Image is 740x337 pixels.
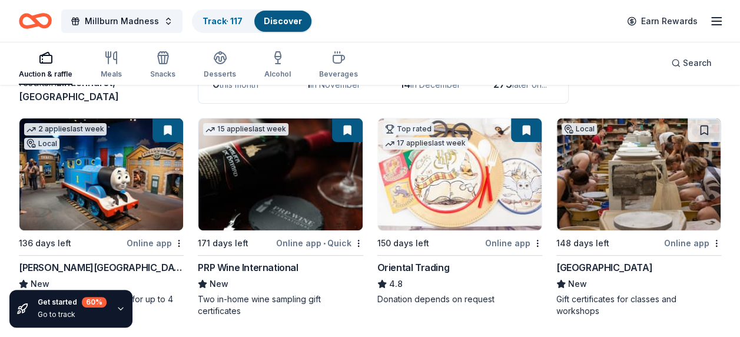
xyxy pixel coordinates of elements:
div: 15 applies last week [203,123,288,136]
button: Millburn Madness [61,9,182,33]
a: Image for Lillstreet Art CenterLocal148 days leftOnline app[GEOGRAPHIC_DATA]NewGift certificates ... [556,118,721,317]
div: Top rated [383,123,434,135]
div: 171 days left [198,236,248,250]
button: Auction & raffle [19,46,72,85]
div: Local [562,123,597,135]
a: Track· 117 [203,16,243,26]
a: Discover [264,16,302,26]
div: 17 applies last week [383,137,468,150]
span: • [323,239,326,248]
span: 4.8 [389,277,403,291]
div: 150 days left [377,236,429,250]
a: Earn Rewards [620,11,705,32]
span: Millburn Madness [85,14,159,28]
div: Online app Quick [276,236,363,250]
button: Desserts [204,46,236,85]
button: Meals [101,46,122,85]
div: 2 applies last week [24,123,107,136]
button: Alcohol [264,46,291,85]
span: New [31,277,49,291]
div: [GEOGRAPHIC_DATA] [556,260,652,275]
div: 60 % [82,297,107,308]
button: Search [662,51,721,75]
div: Desserts [204,70,236,79]
div: Auction & raffle [19,70,72,79]
button: Track· 117Discover [192,9,313,33]
div: Alcohol [264,70,291,79]
div: results [19,75,184,104]
div: Two in-home wine sampling gift certificates [198,293,363,317]
span: New [210,277,228,291]
span: Search [683,56,712,70]
div: 148 days left [556,236,609,250]
div: Online app [664,236,721,250]
a: Image for PRP Wine International15 applieslast week171 days leftOnline app•QuickPRP Wine Internat... [198,118,363,317]
img: Image for PRP Wine International [198,118,362,230]
div: Donation depends on request [377,293,542,305]
div: 136 days left [19,236,71,250]
a: Home [19,7,52,35]
div: Snacks [150,70,175,79]
img: Image for Oriental Trading [378,118,542,230]
div: Get started [38,297,107,308]
img: Image for Lillstreet Art Center [557,118,721,230]
a: Image for Oriental TradingTop rated17 applieslast week150 days leftOnline appOriental Trading4.8D... [377,118,542,305]
div: Gift certificates for classes and workshops [556,293,721,317]
div: PRP Wine International [198,260,298,275]
div: Oriental Trading [377,260,450,275]
button: Beverages [319,46,358,85]
div: Beverages [319,70,358,79]
a: Image for Kohl Children's Museum2 applieslast weekLocal136 days leftOnline app[PERSON_NAME][GEOGR... [19,118,184,317]
div: Online app [485,236,542,250]
span: New [568,277,587,291]
button: Snacks [150,46,175,85]
div: Online app [127,236,184,250]
img: Image for Kohl Children's Museum [19,118,183,230]
div: Local [24,138,59,150]
div: Go to track [38,310,107,319]
div: Meals [101,70,122,79]
div: [PERSON_NAME][GEOGRAPHIC_DATA] [19,260,184,275]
